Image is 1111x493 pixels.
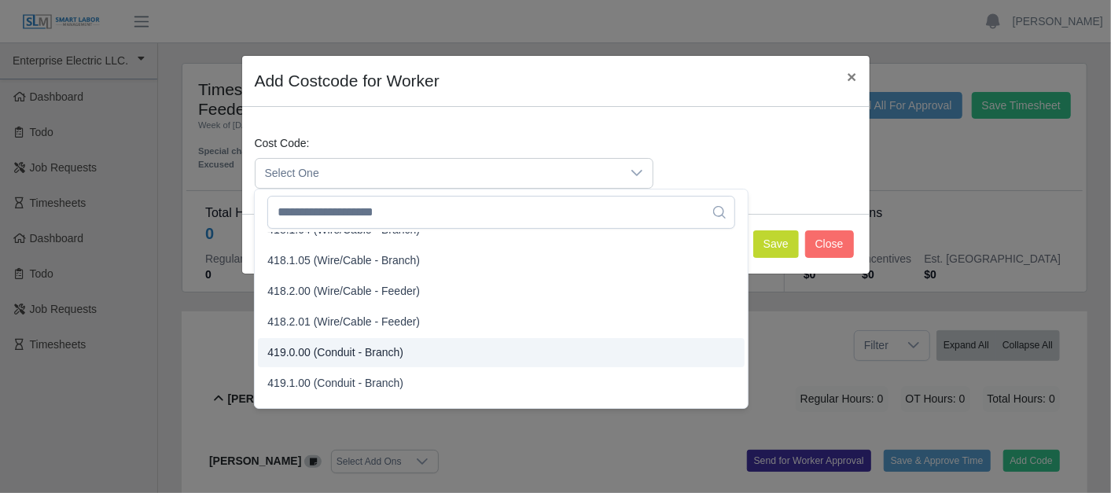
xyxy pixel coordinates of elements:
[267,252,420,269] span: 418.1.05 (Wire/Cable - Branch)
[267,406,403,422] span: 419.1.01 (Conduit - Branch)
[258,307,744,337] li: 418.2.01 (Wire/Cable - Feeder)
[258,246,744,275] li: 418.1.05 (Wire/Cable - Branch)
[805,230,854,258] button: Close
[267,375,403,392] span: 419.1.00 (Conduit - Branch)
[267,283,420,300] span: 418.2.00 (Wire/Cable - Feeder)
[267,344,403,361] span: 419.0.00 (Conduit - Branch)
[267,314,420,330] span: 418.2.01 (Wire/Cable - Feeder)
[256,159,621,188] span: Select One
[258,277,744,306] li: 418.2.00 (Wire/Cable - Feeder)
[258,399,744,429] li: 419.1.01 (Conduit - Branch)
[753,230,799,258] button: Save
[255,68,440,94] h4: Add Costcode for Worker
[847,68,856,86] span: ×
[255,135,310,152] label: Cost Code:
[258,369,744,398] li: 419.1.00 (Conduit - Branch)
[258,338,744,367] li: 419.0.00 (Conduit - Branch)
[834,56,869,97] button: Close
